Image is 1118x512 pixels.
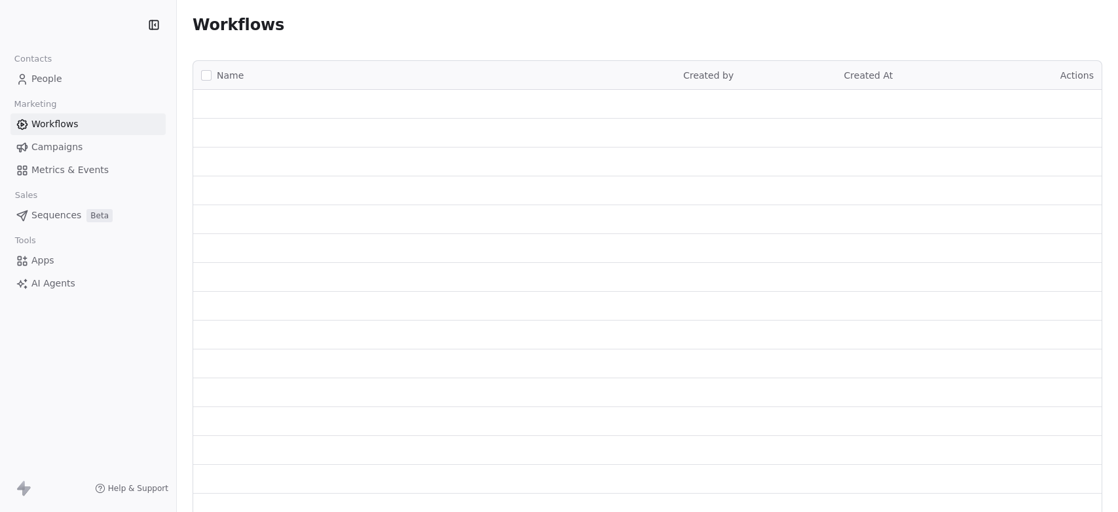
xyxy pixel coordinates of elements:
[10,136,166,158] a: Campaigns
[9,94,62,114] span: Marketing
[31,163,109,177] span: Metrics & Events
[31,117,79,131] span: Workflows
[108,483,168,494] span: Help & Support
[193,16,284,34] span: Workflows
[31,254,54,267] span: Apps
[9,49,58,69] span: Contacts
[95,483,168,494] a: Help & Support
[86,209,113,222] span: Beta
[217,69,244,83] span: Name
[31,140,83,154] span: Campaigns
[10,113,166,135] a: Workflows
[10,68,166,90] a: People
[31,208,81,222] span: Sequences
[10,159,166,181] a: Metrics & Events
[31,72,62,86] span: People
[10,205,166,226] a: SequencesBeta
[10,273,166,294] a: AI Agents
[31,277,75,290] span: AI Agents
[9,231,41,250] span: Tools
[1060,70,1094,81] span: Actions
[9,186,43,205] span: Sales
[844,70,893,81] span: Created At
[683,70,734,81] span: Created by
[10,250,166,271] a: Apps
